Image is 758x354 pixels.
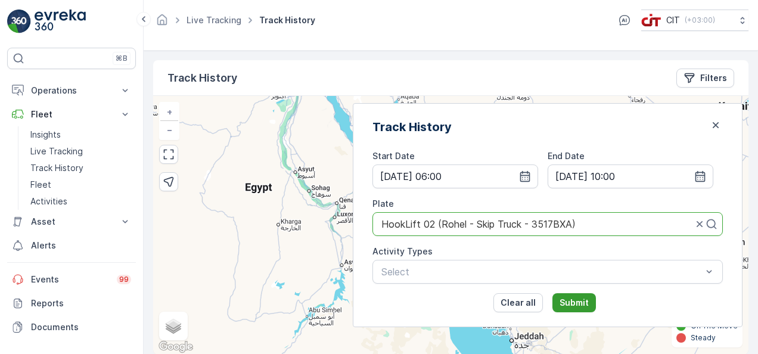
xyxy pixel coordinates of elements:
span: + [167,107,172,117]
p: Reports [31,297,131,309]
p: Fleet [31,108,112,120]
a: Alerts [7,234,136,257]
a: Insights [26,126,136,143]
label: End Date [548,151,585,161]
h2: Track History [372,118,452,136]
label: Activity Types [372,246,433,256]
p: ⌘B [116,54,128,63]
p: Clear all [501,297,536,309]
a: Documents [7,315,136,339]
label: Start Date [372,151,415,161]
p: Insights [30,129,61,141]
p: Documents [31,321,131,333]
p: ( +03:00 ) [685,15,715,25]
button: Operations [7,79,136,103]
a: Track History [26,160,136,176]
label: Plate [372,198,394,209]
p: Live Tracking [30,145,83,157]
a: Reports [7,291,136,315]
span: − [167,125,173,135]
a: Live Tracking [187,15,241,25]
input: dd/mm/yyyy [548,164,713,188]
span: Track History [257,14,318,26]
button: Submit [552,293,596,312]
button: CIT(+03:00) [641,10,748,31]
p: Alerts [31,240,131,251]
a: Zoom Out [160,121,178,139]
input: dd/mm/yyyy [372,164,538,188]
img: logo_light-DOdMpM7g.png [35,10,86,33]
a: Zoom In [160,103,178,121]
p: Submit [560,297,589,309]
p: Track History [167,70,237,86]
a: Live Tracking [26,143,136,160]
img: logo [7,10,31,33]
a: Fleet [26,176,136,193]
a: Events99 [7,268,136,291]
button: Clear all [493,293,543,312]
p: Steady [691,333,716,343]
button: Filters [676,69,734,88]
p: Asset [31,216,112,228]
p: Select [381,265,702,279]
img: cit-logo_pOk6rL0.png [641,14,661,27]
p: Activities [30,195,67,207]
p: Fleet [30,179,51,191]
p: CIT [666,14,680,26]
p: Events [31,274,110,285]
a: Homepage [156,18,169,28]
button: Fleet [7,103,136,126]
p: Filters [700,72,727,84]
p: Operations [31,85,112,97]
a: Layers [160,313,187,339]
a: Activities [26,193,136,210]
p: Track History [30,162,83,174]
p: 99 [119,275,129,284]
button: Asset [7,210,136,234]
